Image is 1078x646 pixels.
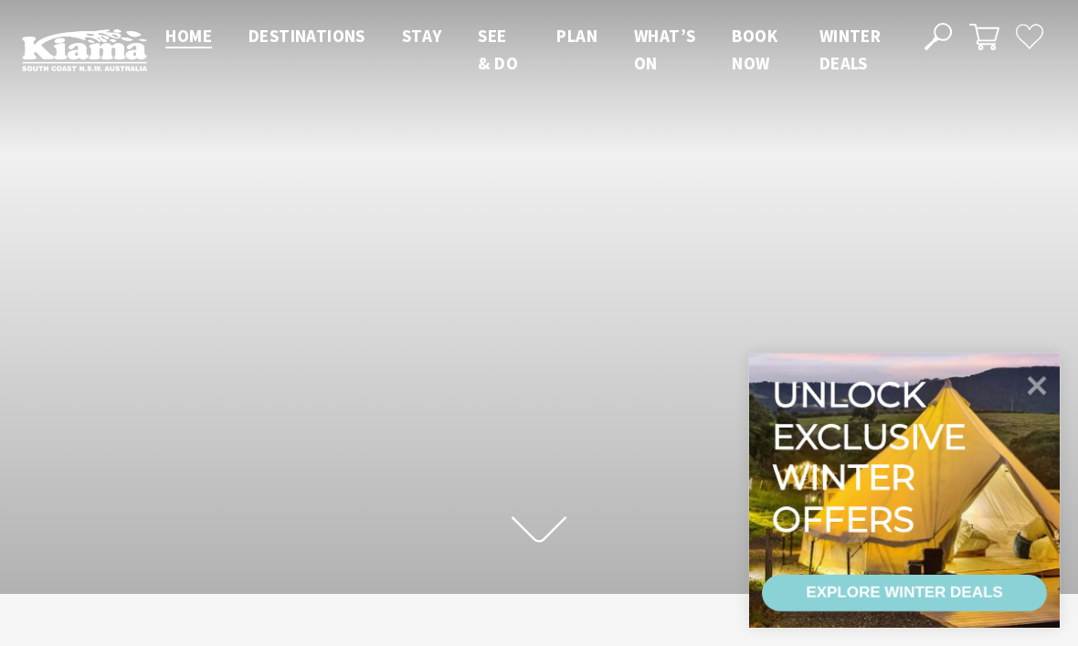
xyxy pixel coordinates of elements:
span: Stay [402,25,442,47]
span: Plan [556,25,597,47]
div: Unlock exclusive winter offers [772,374,974,540]
img: Kiama Logo [22,28,147,71]
span: Book now [732,25,777,74]
a: EXPLORE WINTER DEALS [762,575,1047,611]
span: Destinations [248,25,365,47]
span: See & Do [478,25,518,74]
span: Home [165,25,212,47]
nav: Main Menu [147,22,904,78]
div: EXPLORE WINTER DEALS [806,575,1002,611]
span: Winter Deals [819,25,881,74]
span: What’s On [634,25,695,74]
